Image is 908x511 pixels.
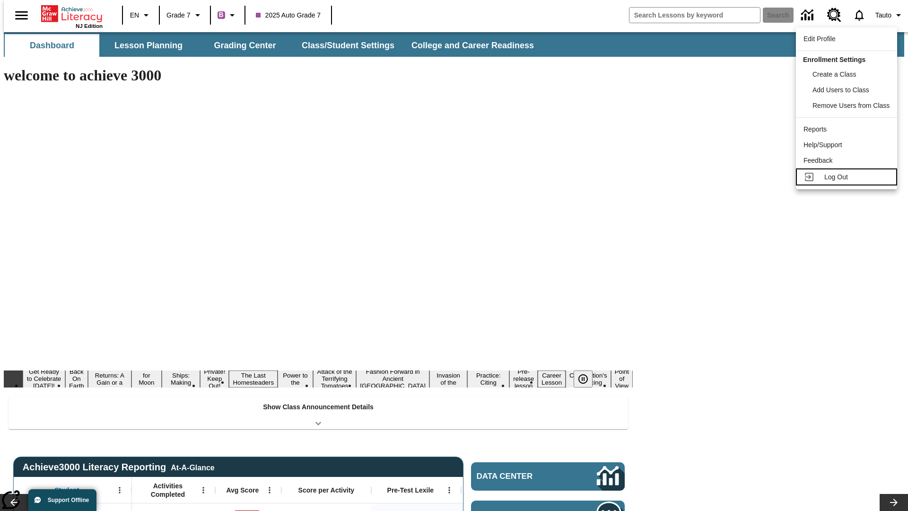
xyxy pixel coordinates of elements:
[803,35,836,43] span: Edit Profile
[803,56,865,63] span: Enrollment Settings
[803,125,827,133] span: Reports
[812,86,869,94] span: Add Users to Class
[4,8,138,16] body: Maximum 600 characters Press Escape to exit toolbar Press Alt + F10 to reach toolbar
[812,70,856,78] span: Create a Class
[824,173,848,181] span: Log Out
[812,102,890,109] span: Remove Users from Class
[803,157,832,164] span: Feedback
[803,141,842,149] span: Help/Support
